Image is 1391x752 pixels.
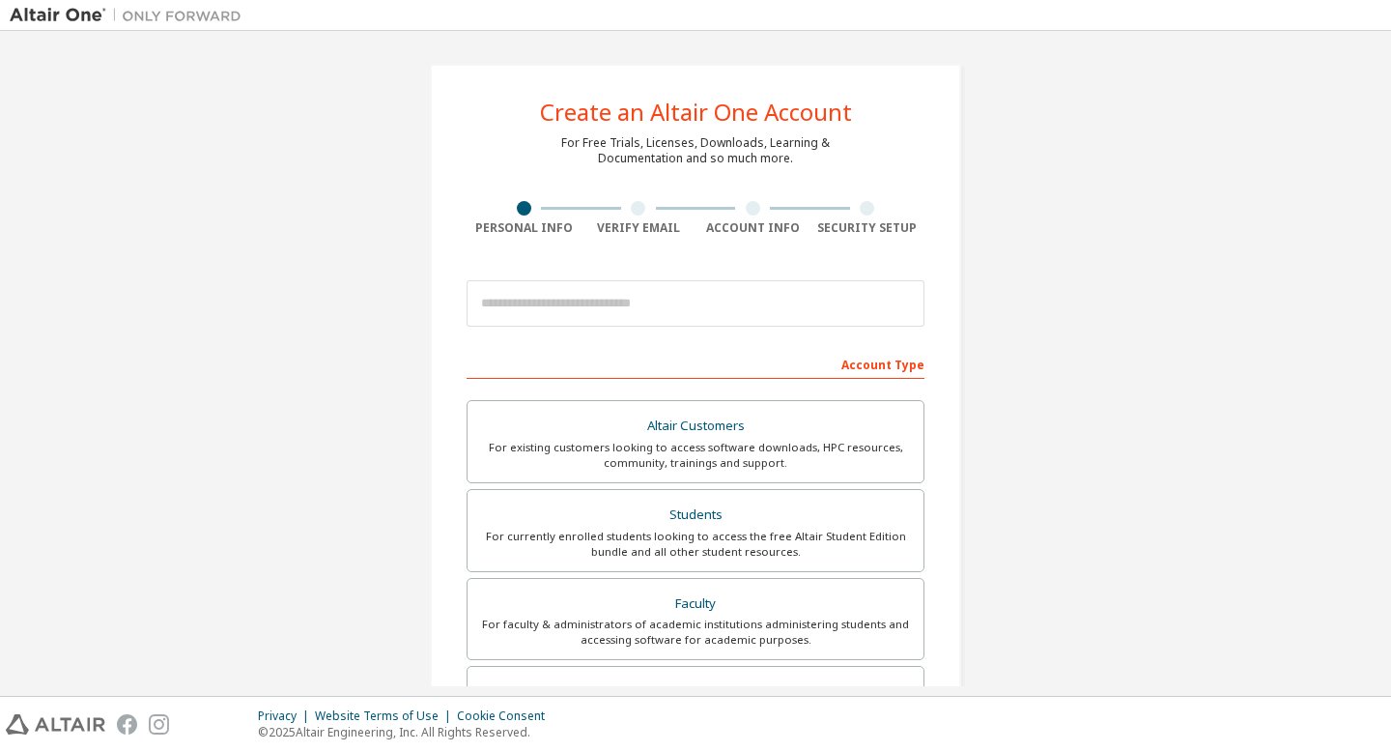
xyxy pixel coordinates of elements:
[258,709,315,724] div: Privacy
[479,679,912,706] div: Everyone else
[467,348,924,379] div: Account Type
[479,440,912,471] div: For existing customers looking to access software downloads, HPC resources, community, trainings ...
[479,591,912,618] div: Faculty
[315,709,457,724] div: Website Terms of Use
[540,101,852,124] div: Create an Altair One Account
[479,413,912,440] div: Altair Customers
[479,529,912,560] div: For currently enrolled students looking to access the free Altair Student Edition bundle and all ...
[117,714,137,735] img: facebook.svg
[10,6,251,25] img: Altair One
[467,220,582,236] div: Personal Info
[561,135,830,166] div: For Free Trials, Licenses, Downloads, Learning & Documentation and so much more.
[6,714,105,735] img: altair_logo.svg
[149,714,169,735] img: instagram.svg
[695,220,810,236] div: Account Info
[810,220,925,236] div: Security Setup
[258,724,556,740] p: © 2025 Altair Engineering, Inc. All Rights Reserved.
[479,502,912,529] div: Students
[582,220,696,236] div: Verify Email
[479,617,912,648] div: For faculty & administrators of academic institutions administering students and accessing softwa...
[457,709,556,724] div: Cookie Consent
